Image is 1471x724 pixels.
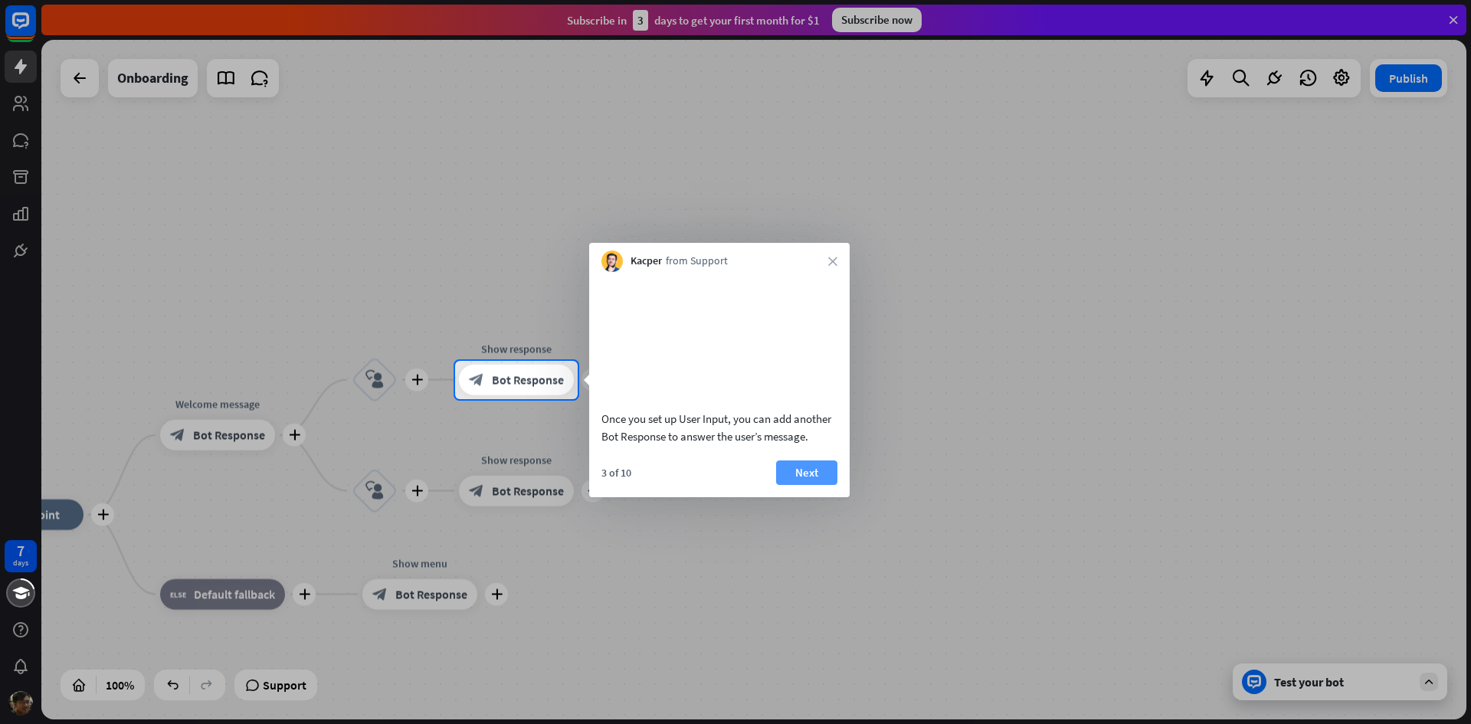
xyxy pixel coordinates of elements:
div: 3 of 10 [601,466,631,480]
button: Open LiveChat chat widget [12,6,58,52]
span: from Support [666,254,728,269]
i: close [828,257,837,266]
div: Once you set up User Input, you can add another Bot Response to answer the user’s message. [601,410,837,445]
i: block_bot_response [469,372,484,388]
span: Bot Response [492,372,564,388]
button: Next [776,460,837,485]
span: Kacper [631,254,662,269]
